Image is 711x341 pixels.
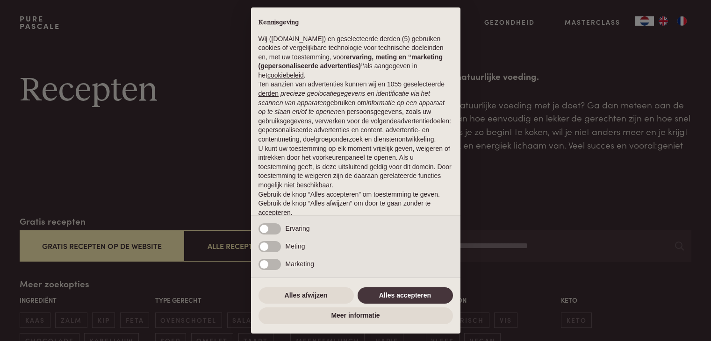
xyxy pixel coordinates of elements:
p: Wij ([DOMAIN_NAME]) en geselecteerde derden (5) gebruiken cookies of vergelijkbare technologie vo... [259,35,453,80]
span: Ervaring [286,225,310,232]
button: advertentiedoelen [397,117,449,126]
span: Marketing [286,260,314,268]
button: Alles accepteren [358,287,453,304]
button: Meer informatie [259,307,453,324]
p: Ten aanzien van advertenties kunnen wij en 1055 geselecteerde gebruiken om en persoonsgegevens, z... [259,80,453,144]
p: U kunt uw toestemming op elk moment vrijelijk geven, weigeren of intrekken door het voorkeurenpan... [259,144,453,190]
button: derden [259,89,279,99]
em: precieze geolocatiegegevens en identificatie via het scannen van apparaten [259,90,430,107]
a: cookiebeleid [267,71,304,79]
p: Gebruik de knop “Alles accepteren” om toestemming te geven. Gebruik de knop “Alles afwijzen” om d... [259,190,453,218]
h2: Kennisgeving [259,19,453,27]
button: Alles afwijzen [259,287,354,304]
em: informatie op een apparaat op te slaan en/of te openen [259,99,445,116]
strong: ervaring, meting en “marketing (gepersonaliseerde advertenties)” [259,53,443,70]
span: Meting [286,242,305,250]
